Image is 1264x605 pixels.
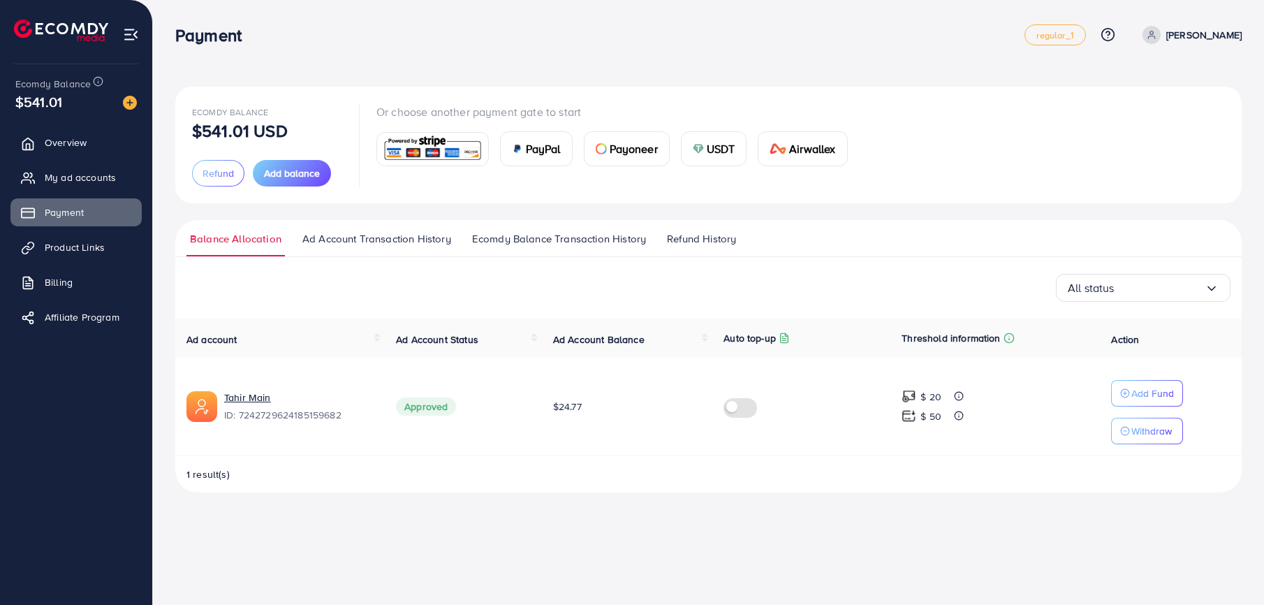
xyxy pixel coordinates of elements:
span: My ad accounts [45,170,116,184]
a: cardPayoneer [584,131,670,166]
a: Tahir Main [224,391,374,404]
span: Payment [45,205,84,219]
button: Add Fund [1111,380,1183,407]
a: Payment [10,198,142,226]
span: All status [1068,277,1115,299]
p: $ 20 [920,388,941,405]
a: Overview [10,129,142,156]
img: top-up amount [902,409,916,423]
span: Ad Account Status [396,333,478,347]
img: top-up amount [902,389,916,404]
span: PayPal [526,140,561,157]
img: card [770,143,786,154]
span: Ecomdy Balance [192,106,268,118]
a: Product Links [10,233,142,261]
input: Search for option [1115,277,1205,299]
a: cardPayPal [500,131,573,166]
span: $24.77 [553,400,582,414]
button: Withdraw [1111,418,1183,444]
img: logo [14,20,108,41]
a: card [376,132,489,166]
span: Ad Account Transaction History [302,231,451,247]
span: Refund History [667,231,736,247]
div: <span class='underline'>Tahir Main</span></br>7242729624185159682 [224,391,374,423]
p: $ 50 [920,408,941,425]
img: card [512,143,523,154]
img: ic-ads-acc.e4c84228.svg [186,391,217,422]
img: card [693,143,704,154]
span: Ad account [186,333,237,347]
span: Balance Allocation [190,231,281,247]
span: Billing [45,275,73,289]
a: cardAirwallex [758,131,847,166]
img: card [381,134,484,164]
span: ID: 7242729624185159682 [224,408,374,422]
div: Search for option [1056,274,1230,302]
img: menu [123,27,139,43]
span: Refund [203,166,234,180]
button: Refund [192,160,244,187]
p: Or choose another payment gate to start [376,103,859,120]
span: Payoneer [610,140,658,157]
a: regular_1 [1024,24,1085,45]
a: My ad accounts [10,163,142,191]
span: Approved [396,398,456,416]
span: Ecomdy Balance Transaction History [472,231,646,247]
img: image [123,96,137,110]
span: Overview [45,136,87,150]
a: cardUSDT [681,131,747,166]
span: Ecomdy Balance [15,77,91,91]
img: card [596,143,607,154]
a: [PERSON_NAME] [1137,26,1242,44]
span: Product Links [45,240,105,254]
span: Action [1111,333,1139,347]
p: Auto top-up [723,330,776,347]
p: [PERSON_NAME] [1166,27,1242,43]
button: Add balance [253,160,331,187]
span: Airwallex [789,140,835,157]
span: $541.01 [15,92,62,112]
h3: Payment [175,25,253,45]
span: USDT [707,140,735,157]
p: $541.01 USD [192,122,288,139]
span: Ad Account Balance [553,333,645,347]
a: Billing [10,268,142,296]
span: Add balance [264,166,320,180]
span: Affiliate Program [45,310,119,324]
a: Affiliate Program [10,303,142,331]
p: Threshold information [902,330,1000,347]
span: regular_1 [1036,31,1073,40]
p: Withdraw [1131,423,1172,439]
p: Add Fund [1131,385,1174,402]
span: 1 result(s) [186,467,230,481]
